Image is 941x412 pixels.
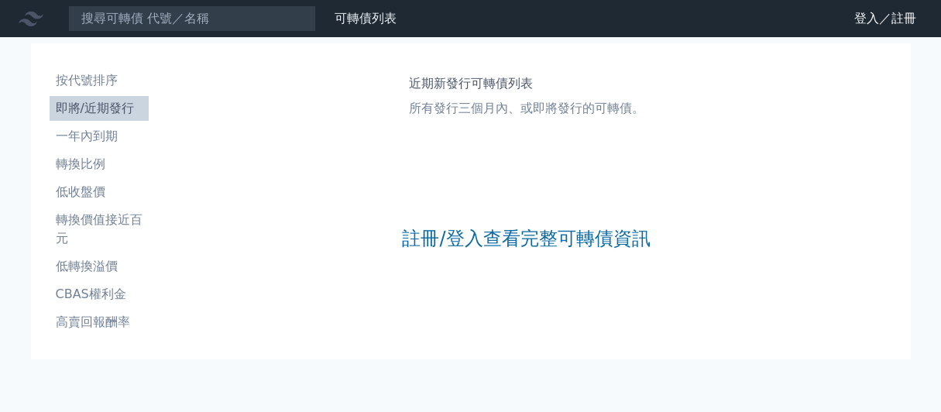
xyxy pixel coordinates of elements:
a: 低轉換溢價 [50,254,149,279]
li: 按代號排序 [50,71,149,90]
li: 即將/近期發行 [50,99,149,118]
a: 轉換價值接近百元 [50,208,149,251]
li: 一年內到期 [50,127,149,146]
li: 轉換比例 [50,155,149,173]
a: 按代號排序 [50,68,149,93]
li: 低收盤價 [50,183,149,201]
li: 轉換價值接近百元 [50,211,149,248]
li: 高賣回報酬率 [50,313,149,331]
li: 低轉換溢價 [50,257,149,276]
a: 登入／註冊 [842,6,929,31]
h1: 近期新發行可轉債列表 [409,74,644,93]
a: CBAS權利金 [50,282,149,307]
a: 一年內到期 [50,124,149,149]
p: 所有發行三個月內、或即將發行的可轉債。 [409,99,644,118]
a: 可轉債列表 [335,11,397,26]
a: 即將/近期發行 [50,96,149,121]
a: 低收盤價 [50,180,149,204]
li: CBAS權利金 [50,285,149,304]
a: 轉換比例 [50,152,149,177]
a: 高賣回報酬率 [50,310,149,335]
a: 註冊/登入查看完整可轉債資訊 [402,226,650,251]
input: 搜尋可轉債 代號／名稱 [68,5,316,32]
